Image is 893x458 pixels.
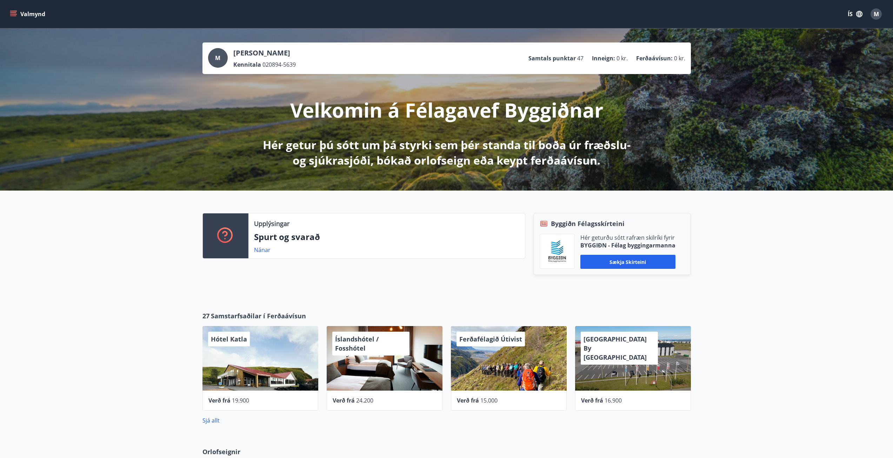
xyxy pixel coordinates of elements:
span: 0 kr. [674,54,685,62]
p: Hér getur þú sótt um þá styrki sem þér standa til boða úr fræðslu- og sjúkrasjóði, bókað orlofsei... [261,137,632,168]
span: Byggiðn Félagsskírteini [551,219,625,228]
img: BKlGVmlTW1Qrz68WFGMFQUcXHWdQd7yePWMkvn3i.png [545,239,569,263]
span: 47 [577,54,584,62]
button: menu [8,8,48,20]
span: Verð frá [333,397,355,404]
span: 24.200 [356,397,373,404]
p: Inneign : [592,54,615,62]
span: Íslandshótel / Fosshótel [335,335,379,352]
span: Orlofseignir [202,447,240,456]
span: 15.000 [480,397,498,404]
p: Ferðaávísun : [636,54,673,62]
span: Samstarfsaðilar í Ferðaávísun [211,311,306,320]
p: Upplýsingar [254,219,289,228]
span: 19.900 [232,397,249,404]
span: Hótel Katla [211,335,247,343]
p: [PERSON_NAME] [233,48,296,58]
p: Hér geturðu sótt rafræn skilríki fyrir [580,234,675,241]
span: 27 [202,311,209,320]
p: Spurt og svarað [254,231,519,243]
span: 0 kr. [617,54,628,62]
button: Sækja skírteini [580,255,675,269]
p: BYGGIÐN - Félag byggingarmanna [580,241,675,249]
span: 16.900 [605,397,622,404]
span: Ferðafélagið Útivist [459,335,522,343]
a: Nánar [254,246,271,254]
p: Samtals punktar [528,54,576,62]
p: Velkomin á Félagavef Byggiðnar [290,97,603,123]
span: Verð frá [208,397,231,404]
button: M [868,6,885,22]
span: M [215,54,220,62]
span: M [874,10,879,18]
span: Verð frá [457,397,479,404]
p: Kennitala [233,61,261,68]
span: [GEOGRAPHIC_DATA] By [GEOGRAPHIC_DATA] [584,335,647,361]
button: ÍS [844,8,866,20]
span: Verð frá [581,397,603,404]
span: 020894-5639 [262,61,296,68]
a: Sjá allt [202,417,220,424]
